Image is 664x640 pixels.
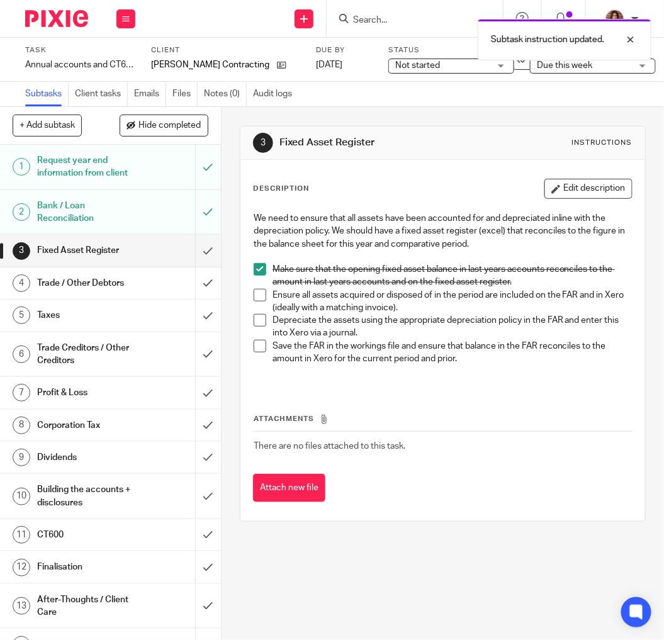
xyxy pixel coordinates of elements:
div: 10 [13,488,30,505]
h1: Building the accounts + disclosures [37,480,134,512]
h1: Finalisation [37,558,134,576]
label: Task [25,45,135,55]
p: Depreciate the assets using the appropriate depreciation policy in the FAR and enter this into Xe... [273,314,632,340]
img: Pixie [25,10,88,27]
span: [DATE] [316,60,342,69]
span: Due this week [537,61,592,70]
p: Save the FAR in the workings file and ensure that balance in the FAR reconciles to the amount in ... [273,340,632,366]
h1: Corporation Tax [37,416,134,435]
h1: Dividends [37,448,134,467]
h1: Bank / Loan Reconciliation [37,196,134,228]
span: There are no files attached to this task. [254,442,405,451]
h1: Trade / Other Debtors [37,274,134,293]
div: 7 [13,384,30,401]
p: Description [253,184,309,194]
h1: Request year end information from client [37,151,134,183]
p: Subtask instruction updated. [491,33,604,46]
span: Not started [395,61,440,70]
p: Make sure that the opening fixed asset balance in last years accounts reconciles to the amount in... [273,263,632,289]
a: Audit logs [253,82,298,106]
h1: After-Thoughts / Client Care [37,590,134,622]
div: 4 [13,274,30,292]
h1: Taxes [37,306,134,325]
div: 11 [13,526,30,544]
div: Annual accounts and CT600 return [25,59,135,71]
div: 5 [13,306,30,324]
div: 8 [13,417,30,434]
div: 2 [13,203,30,221]
div: Instructions [572,138,633,148]
div: 1 [13,158,30,176]
a: Emails [134,82,166,106]
p: [PERSON_NAME] Contracting Ltd [151,59,271,71]
p: We need to ensure that all assets have been accounted for and depreciated inline with the depreci... [254,212,632,250]
span: Attachments [254,415,314,422]
button: + Add subtask [13,115,82,136]
button: Hide completed [120,115,208,136]
div: 12 [13,559,30,576]
a: Client tasks [75,82,128,106]
a: Subtasks [25,82,69,106]
a: Notes (0) [204,82,247,106]
a: Files [172,82,198,106]
h1: CT600 [37,525,134,544]
div: 13 [13,597,30,615]
h1: Trade Creditors / Other Creditors [37,339,134,371]
span: Hide completed [138,121,201,131]
button: Attach new file [253,474,325,502]
div: 3 [13,242,30,260]
div: 6 [13,345,30,363]
img: Headshot.jpg [605,9,625,29]
div: 9 [13,449,30,466]
h1: Fixed Asset Register [37,241,134,260]
button: Edit description [544,179,633,199]
div: 3 [253,133,273,153]
h1: Profit & Loss [37,383,134,402]
p: Ensure all assets acquired or disposed of in the period are included on the FAR and in Xero (idea... [273,289,632,315]
h1: Fixed Asset Register [280,136,470,149]
label: Due by [316,45,373,55]
label: Client [151,45,300,55]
